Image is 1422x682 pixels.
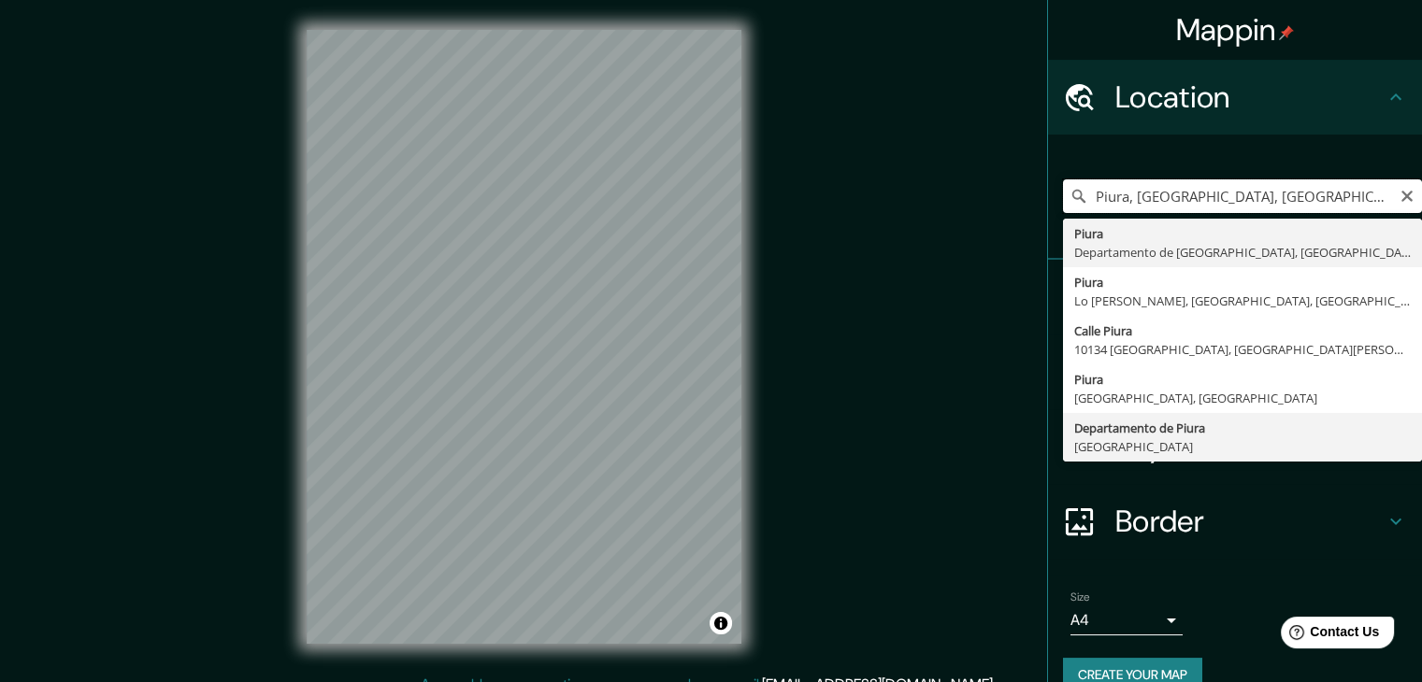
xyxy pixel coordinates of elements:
[1074,419,1411,437] div: Departamento de Piura
[1074,224,1411,243] div: Piura
[1176,11,1295,49] h4: Mappin
[1074,370,1411,389] div: Piura
[1048,260,1422,334] div: Pins
[1074,273,1411,291] div: Piura
[1400,186,1415,204] button: Clear
[1279,25,1294,40] img: pin-icon.png
[307,30,741,644] canvas: Map
[1074,243,1411,262] div: Departamento de [GEOGRAPHIC_DATA], [GEOGRAPHIC_DATA]
[1048,484,1422,559] div: Border
[1074,340,1411,359] div: 10134 [GEOGRAPHIC_DATA], [GEOGRAPHIC_DATA][PERSON_NAME], [GEOGRAPHIC_DATA]
[1074,389,1411,407] div: [GEOGRAPHIC_DATA], [GEOGRAPHIC_DATA]
[1115,428,1385,465] h4: Layout
[1115,78,1385,116] h4: Location
[1048,409,1422,484] div: Layout
[1070,605,1183,635] div: A4
[1074,321,1411,340] div: Calle Piura
[1063,179,1422,213] input: Pick your city or area
[1048,334,1422,409] div: Style
[710,612,732,634] button: Toggle attribution
[1115,503,1385,540] h4: Border
[1256,609,1401,661] iframe: Help widget launcher
[1070,590,1090,605] label: Size
[1074,291,1411,310] div: Lo [PERSON_NAME], [GEOGRAPHIC_DATA], [GEOGRAPHIC_DATA]
[1048,60,1422,135] div: Location
[1074,437,1411,456] div: [GEOGRAPHIC_DATA]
